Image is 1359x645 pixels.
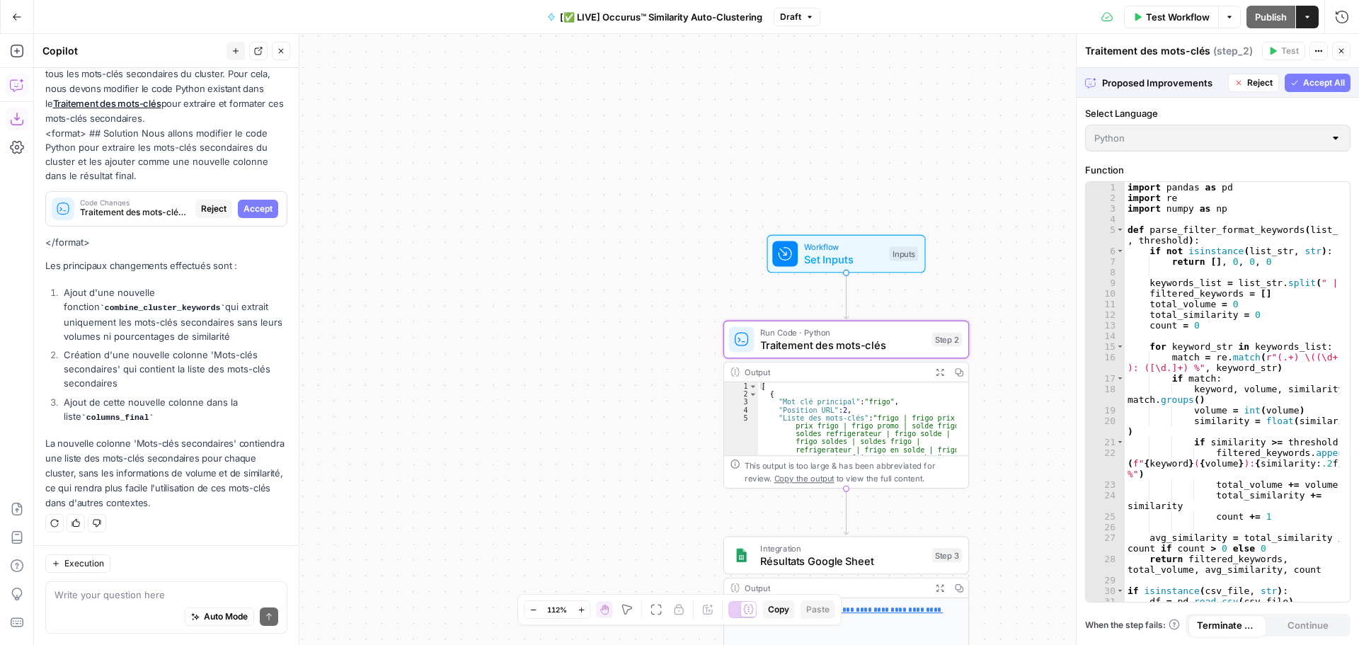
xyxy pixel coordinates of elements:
span: Toggle code folding, rows 17 through 25 [1116,373,1124,384]
li: Ajout de cette nouvelle colonne dans la liste [60,395,287,425]
button: Accept All [1285,74,1351,92]
button: Copy [762,600,795,619]
span: Test [1281,45,1299,57]
label: Select Language [1085,106,1351,120]
div: 23 [1086,479,1125,490]
div: 19 [1086,405,1125,416]
div: 5 [1086,224,1125,246]
div: 14 [1086,331,1125,341]
span: Code Changes [80,199,190,206]
label: Function [1085,163,1351,177]
span: Toggle code folding, rows 6 through 7 [1116,246,1124,256]
span: Terminate Workflow [1197,618,1260,632]
span: Proposed Improvements [1102,76,1222,90]
div: 7 [1086,256,1125,267]
p: Je vais vous aider à ajouter une colonne qui regroupe tous les mots-clés secondaires du cluster. ... [45,52,287,127]
div: <format> ## Solution Nous allons modifier le code Python pour extraire les mots-clés secondaires ... [45,52,287,511]
div: Step 3 [932,548,963,562]
button: Reject [1228,74,1279,92]
span: Workflow [804,240,883,253]
div: 12 [1086,309,1125,320]
div: 8 [1086,267,1125,278]
span: Toggle code folding, rows 21 through 25 [1116,437,1124,447]
span: Résultats Google Sheet [760,553,925,569]
div: 11 [1086,299,1125,309]
div: 2 [724,390,758,398]
span: Run Code · Python [760,326,925,338]
g: Edge from start to step_2 [844,273,849,319]
div: 20 [1086,416,1125,437]
div: 4 [1086,214,1125,224]
span: Accept All [1303,76,1345,89]
button: Test [1262,42,1305,60]
span: Publish [1255,10,1287,24]
span: Traitement des mots-clés (step_2) [80,206,190,219]
button: Continue [1268,614,1348,637]
div: 21 [1086,437,1125,447]
div: Output [745,581,926,594]
button: Test Workflow [1124,6,1218,28]
g: Edge from step_2 to step_3 [844,489,849,535]
button: Paste [801,600,835,619]
p: La nouvelle colonne 'Mots-clés secondaires' contiendra une liste des mots-clés secondaires pour c... [45,436,287,511]
span: [✅ LIVE] Occurus™ Similarity Auto-Clustering [560,10,762,24]
div: WorkflowSet InputsInputs [723,235,969,273]
p: Les principaux changements effectués sont : [45,258,287,273]
span: Reject [201,202,226,215]
a: When the step fails: [1085,619,1180,632]
div: 28 [1086,554,1125,575]
div: 22 [1086,447,1125,479]
span: Toggle code folding, rows 15 through 25 [1116,341,1124,352]
span: Toggle code folding, rows 1 through 13 [749,382,757,390]
div: Traitement des mots-clés [1085,44,1258,58]
button: Auto Mode [185,607,254,626]
div: 3 [1086,203,1125,214]
code: columns_final [81,413,154,422]
div: 30 [1086,586,1125,596]
button: Publish [1246,6,1295,28]
div: 6 [1086,246,1125,256]
input: Python [1094,131,1324,145]
button: [✅ LIVE] Occurus™ Similarity Auto-Clustering [539,6,771,28]
span: Paste [806,603,830,616]
span: Accept [243,202,273,215]
div: 25 [1086,511,1125,522]
div: 29 [1086,575,1125,586]
div: 1 [1086,182,1125,193]
div: Run Code · PythonTraitement des mots-clésStep 2Output[ { "Mot clé principal":"frigo", "Position U... [723,321,969,489]
div: Copilot [42,44,222,58]
span: Toggle code folding, rows 5 through 28 [1116,224,1124,235]
span: Reject [1247,76,1273,89]
span: Test Workflow [1146,10,1210,24]
div: 1 [724,382,758,390]
a: Traitement des mots-clés [53,98,161,109]
div: Step 2 [932,332,963,346]
span: Execution [64,557,104,570]
img: Group%201%201.png [733,547,749,563]
div: 13 [1086,320,1125,331]
code: combine_cluster_keywords [100,304,225,312]
div: This output is too large & has been abbreviated for review. to view the full content. [745,460,962,485]
span: Continue [1288,618,1329,632]
div: 27 [1086,532,1125,554]
span: Toggle code folding, rows 2 through 12 [749,390,757,398]
div: 3 [724,398,758,406]
div: 15 [1086,341,1125,352]
div: 16 [1086,352,1125,373]
span: Integration [760,542,925,554]
button: Execution [45,554,110,573]
div: 10 [1086,288,1125,299]
div: 17 [1086,373,1125,384]
div: 2 [1086,193,1125,203]
span: Traitement des mots-clés [760,337,925,353]
div: 31 [1086,596,1125,607]
span: ( step_2 ) [1213,44,1253,58]
button: Reject [195,200,232,218]
div: 5 [724,414,758,462]
button: Draft [774,8,820,26]
div: 24 [1086,490,1125,511]
span: Auto Mode [204,610,248,623]
span: Set Inputs [804,251,883,267]
span: Toggle code folding, rows 30 through 31 [1116,586,1124,596]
